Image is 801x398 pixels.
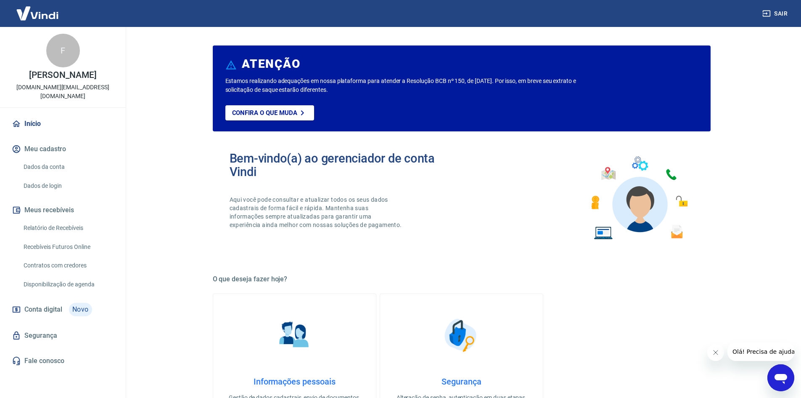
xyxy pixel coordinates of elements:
[20,219,116,237] a: Relatório de Recebíveis
[10,140,116,158] button: Meu cadastro
[213,275,711,283] h5: O que deseja fazer hoje?
[20,238,116,256] a: Recebíveis Futuros Online
[20,158,116,176] a: Dados da conta
[20,177,116,195] a: Dados de login
[24,304,62,315] span: Conta digital
[242,60,300,68] h6: ATENÇÃO
[20,257,116,274] a: Contratos com credores
[230,195,404,229] p: Aqui você pode consultar e atualizar todos os seus dados cadastrais de forma fácil e rápida. Mant...
[5,6,71,13] span: Olá! Precisa de ajuda?
[761,6,791,21] button: Sair
[707,344,724,361] iframe: Fechar mensagem
[10,115,116,133] a: Início
[10,201,116,219] button: Meus recebíveis
[10,326,116,345] a: Segurança
[440,314,482,356] img: Segurança
[584,152,694,245] img: Imagem de um avatar masculino com diversos icones exemplificando as funcionalidades do gerenciado...
[10,0,65,26] img: Vindi
[69,303,92,316] span: Novo
[230,152,462,179] h2: Bem-vindo(a) ao gerenciador de conta Vindi
[225,77,603,94] p: Estamos realizando adequações em nossa plataforma para atender a Resolução BCB nº 150, de [DATE]....
[727,342,794,361] iframe: Mensagem da empresa
[7,83,119,101] p: [DOMAIN_NAME][EMAIL_ADDRESS][DOMAIN_NAME]
[767,364,794,391] iframe: Botão para abrir a janela de mensagens
[10,352,116,370] a: Fale conosco
[20,276,116,293] a: Disponibilização de agenda
[29,71,96,80] p: [PERSON_NAME]
[394,377,529,387] h4: Segurança
[46,34,80,67] div: F
[10,299,116,320] a: Conta digitalNovo
[232,109,297,117] p: Confira o que muda
[225,105,314,120] a: Confira o que muda
[227,377,362,387] h4: Informações pessoais
[273,314,315,356] img: Informações pessoais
